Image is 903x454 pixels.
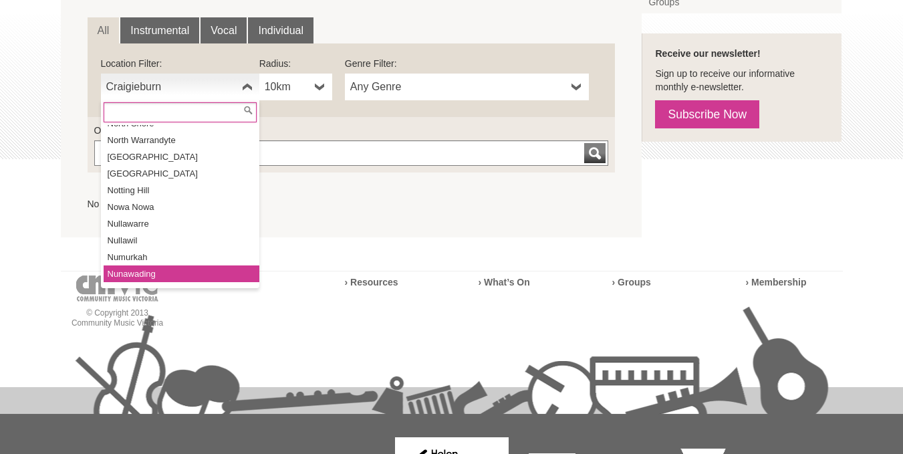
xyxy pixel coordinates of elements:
ul: No groups were found. [88,197,616,211]
a: Instrumental [120,17,199,44]
a: › Membership [746,277,807,288]
label: Genre Filter: [345,57,589,70]
a: Any Genre [345,74,589,100]
li: Nunawading [104,265,259,282]
li: Numurkah [104,249,259,265]
label: Radius: [259,57,332,70]
a: Individual [248,17,313,44]
a: Craigieburn [101,74,259,100]
strong: Receive our newsletter! [655,48,760,59]
li: Nullawarre [104,215,259,232]
a: All [88,17,120,44]
li: [GEOGRAPHIC_DATA] [104,165,259,182]
a: › Groups [612,277,651,288]
li: Nunawading Bc [104,282,259,299]
a: Subscribe Now [655,100,759,128]
img: cmvic-logo-footer.png [76,275,158,302]
p: © Copyright 2013 Community Music Victoria [61,308,174,328]
label: Location Filter: [101,57,259,70]
li: [GEOGRAPHIC_DATA] [104,148,259,165]
li: North Warrandyte [104,132,259,148]
label: Or find a Group by Keywords [94,124,609,137]
a: Vocal [201,17,247,44]
a: 10km [259,74,332,100]
p: Sign up to receive our informative monthly e-newsletter. [655,67,828,94]
span: Any Genre [350,79,566,95]
a: › What’s On [479,277,530,288]
li: Nowa Nowa [104,199,259,215]
li: Notting Hill [104,182,259,199]
span: Craigieburn [106,79,237,95]
span: 10km [265,79,309,95]
li: Nullawil [104,232,259,249]
a: › Resources [345,277,398,288]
